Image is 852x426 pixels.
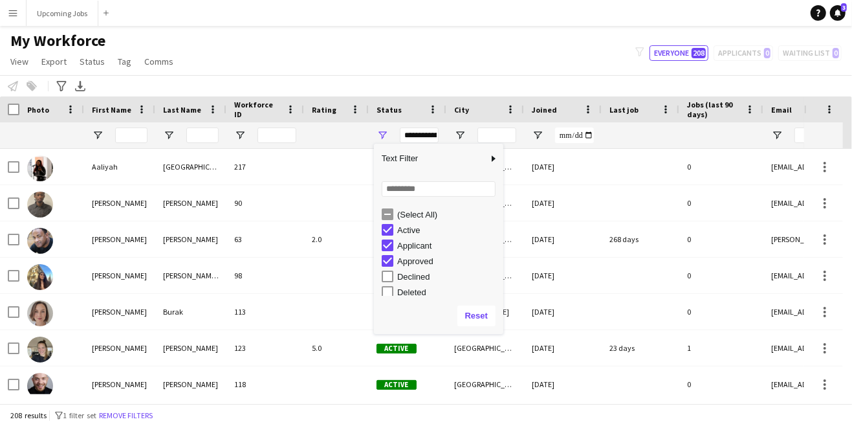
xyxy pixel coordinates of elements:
div: [PERSON_NAME] [155,221,226,257]
div: Deleted [397,287,499,297]
button: Upcoming Jobs [27,1,98,26]
div: Aaliyah [84,149,155,185]
button: Open Filter Menu [532,129,543,141]
div: 5.0 [304,330,369,366]
div: [DATE] [524,149,602,185]
img: Aaliyah Glasgow [27,155,53,181]
span: First Name [92,105,131,115]
button: Reset [457,306,496,326]
span: 208 [692,48,706,58]
div: [DATE] [524,221,602,257]
div: [PERSON_NAME] [155,330,226,366]
div: [PERSON_NAME] [155,185,226,221]
span: Tag [118,56,131,67]
div: 0 [679,185,763,221]
button: Open Filter Menu [377,129,388,141]
img: Alex Campbell [27,337,53,363]
app-action-btn: Export XLSX [72,78,88,94]
span: Export [41,56,67,67]
div: [PERSON_NAME] [84,185,155,221]
div: 123 [226,330,304,366]
div: Filter List [374,207,503,377]
app-action-btn: Advanced filters [54,78,69,94]
a: Status [74,53,110,70]
img: Alexandru Silaghi [27,373,53,399]
button: Open Filter Menu [92,129,104,141]
button: Open Filter Menu [454,129,466,141]
div: 0 [679,221,763,257]
div: Active [397,225,499,235]
span: Joined [532,105,557,115]
span: Last job [609,105,639,115]
button: Open Filter Menu [234,129,246,141]
div: [DATE] [524,330,602,366]
span: View [10,56,28,67]
div: 1 [679,330,763,366]
div: 98 [226,258,304,293]
div: [DATE] [524,294,602,330]
input: Joined Filter Input [555,128,594,143]
span: Comms [144,56,173,67]
button: Open Filter Menu [163,129,175,141]
span: 1 filter set [63,410,96,420]
div: [GEOGRAPHIC_DATA] [155,149,226,185]
a: 3 [830,5,846,21]
a: View [5,53,34,70]
span: Rating [312,105,336,115]
span: Photo [27,105,49,115]
div: [PERSON_NAME] [84,221,155,257]
div: [DATE] [524,366,602,402]
div: 118 [226,366,304,402]
input: City Filter Input [477,128,516,143]
div: 217 [226,149,304,185]
input: Workforce ID Filter Input [257,128,296,143]
span: Status [377,105,402,115]
div: 2.0 [304,221,369,257]
button: Remove filters [96,409,155,423]
input: First Name Filter Input [115,128,147,143]
span: Text Filter [374,148,488,170]
span: Status [80,56,105,67]
input: Last Name Filter Input [186,128,219,143]
div: Column Filter [374,144,503,334]
div: 268 days [602,221,679,257]
div: Applicant [397,241,499,251]
div: 113 [226,294,304,330]
span: 3 [841,3,847,12]
button: Open Filter Menu [771,129,783,141]
span: Last Name [163,105,201,115]
a: Export [36,53,72,70]
span: Active [377,380,417,390]
div: [GEOGRAPHIC_DATA] [446,366,524,402]
img: Aaron Williams-Smith [27,192,53,218]
span: City [454,105,469,115]
div: 90 [226,185,304,221]
div: 0 [679,366,763,402]
span: Active [377,344,417,353]
div: [PERSON_NAME] [84,294,155,330]
button: Everyone208 [650,45,708,61]
div: [PERSON_NAME] [84,330,155,366]
div: 0 [679,258,763,293]
a: Comms [139,53,179,70]
div: (Select All) [397,210,499,219]
span: My Workforce [10,31,105,50]
div: [GEOGRAPHIC_DATA] [446,330,524,366]
a: Tag [113,53,137,70]
div: 63 [226,221,304,257]
div: Declined [397,272,499,282]
div: Approved [397,256,499,266]
div: [PERSON_NAME][GEOGRAPHIC_DATA] [155,258,226,293]
span: Email [771,105,792,115]
div: [PERSON_NAME] [155,366,226,402]
div: 0 [679,149,763,185]
div: [DATE] [524,258,602,293]
div: Burak [155,294,226,330]
img: Adrian Allan [27,228,53,254]
input: Search filter values [382,181,496,197]
div: 23 days [602,330,679,366]
div: [PERSON_NAME] [84,366,155,402]
span: Workforce ID [234,100,281,119]
div: 0 [679,294,763,330]
div: [PERSON_NAME] [84,258,155,293]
